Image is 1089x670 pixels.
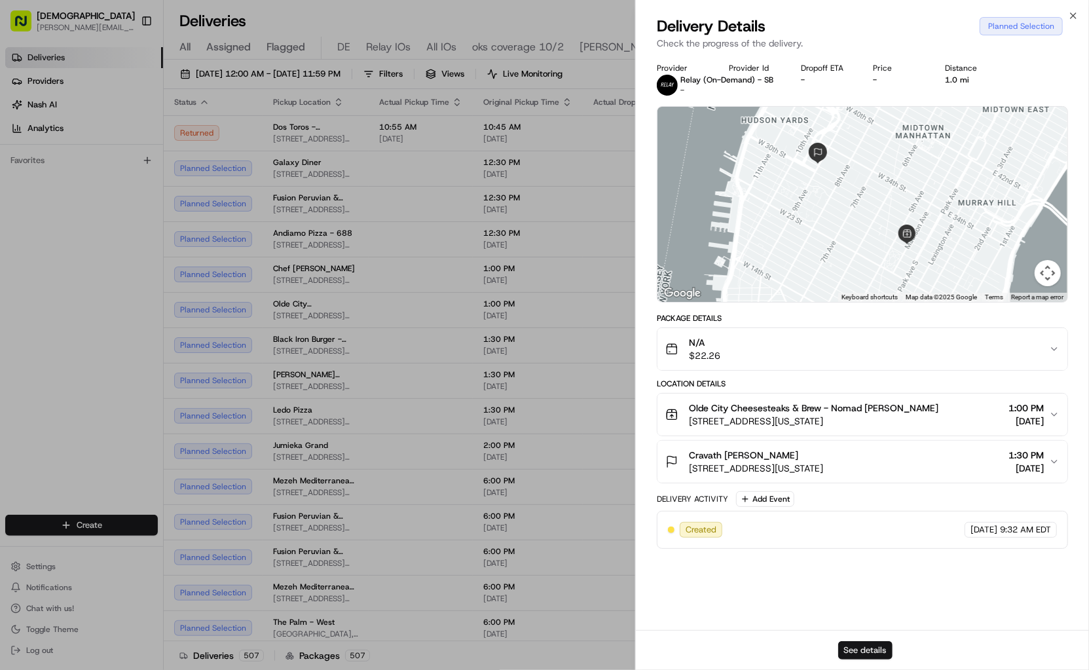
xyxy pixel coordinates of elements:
img: relay_logo_black.png [657,75,678,96]
span: 1:30 PM [1008,449,1044,462]
div: Provider Id [729,63,780,73]
span: API Documentation [124,189,210,202]
button: See details [838,641,893,660]
div: Provider [657,63,708,73]
div: 💻 [111,191,121,201]
div: Location Details [657,379,1068,389]
button: Map camera controls [1035,260,1061,286]
a: Open this area in Google Maps (opens a new window) [661,285,704,302]
span: [DATE] [970,524,997,536]
img: Google [661,285,704,302]
span: Olde City Cheesesteaks & Brew - Nomad [PERSON_NAME] [689,401,938,415]
span: Map data ©2025 Google [906,293,977,301]
div: Dropoff ETA [801,63,852,73]
div: We're available if you need us! [45,138,166,148]
p: Welcome 👋 [13,52,238,73]
div: Price [873,63,924,73]
span: Pylon [130,221,158,231]
div: Distance [945,63,996,73]
div: - [873,75,924,85]
span: N/A [689,336,720,349]
div: Start new chat [45,124,215,138]
span: Knowledge Base [26,189,100,202]
p: Check the progress of the delivery. [657,37,1068,50]
a: Powered byPylon [92,221,158,231]
span: [DATE] [1008,415,1044,428]
button: Keyboard shortcuts [841,293,898,302]
button: Add Event [736,491,794,507]
button: Start new chat [223,128,238,144]
a: 📗Knowledge Base [8,184,105,208]
button: N/A$22.26 [657,328,1067,370]
span: Relay (On-Demand) - SB [680,75,773,85]
span: Cravath [PERSON_NAME] [689,449,798,462]
a: 💻API Documentation [105,184,215,208]
button: Olde City Cheesesteaks & Brew - Nomad [PERSON_NAME][STREET_ADDRESS][US_STATE]1:00 PM[DATE] [657,394,1067,436]
input: Clear [34,84,216,98]
span: - [680,85,684,96]
div: Delivery Activity [657,494,728,504]
span: Created [686,524,716,536]
div: Package Details [657,313,1068,324]
div: - [801,75,852,85]
span: Delivery Details [657,16,766,37]
img: 1736555255976-a54dd68f-1ca7-489b-9aae-adbdc363a1c4 [13,124,37,148]
span: [DATE] [1008,462,1044,475]
span: 1:00 PM [1008,401,1044,415]
div: 📗 [13,191,24,201]
span: [STREET_ADDRESS][US_STATE] [689,415,938,428]
span: 9:32 AM EDT [1000,524,1051,536]
button: Cravath [PERSON_NAME][STREET_ADDRESS][US_STATE]1:30 PM[DATE] [657,441,1067,483]
a: Report a map error [1011,293,1063,301]
img: Nash [13,12,39,39]
div: 1.0 mi [945,75,996,85]
a: Terms (opens in new tab) [985,293,1003,301]
span: [STREET_ADDRESS][US_STATE] [689,462,823,475]
span: $22.26 [689,349,720,362]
